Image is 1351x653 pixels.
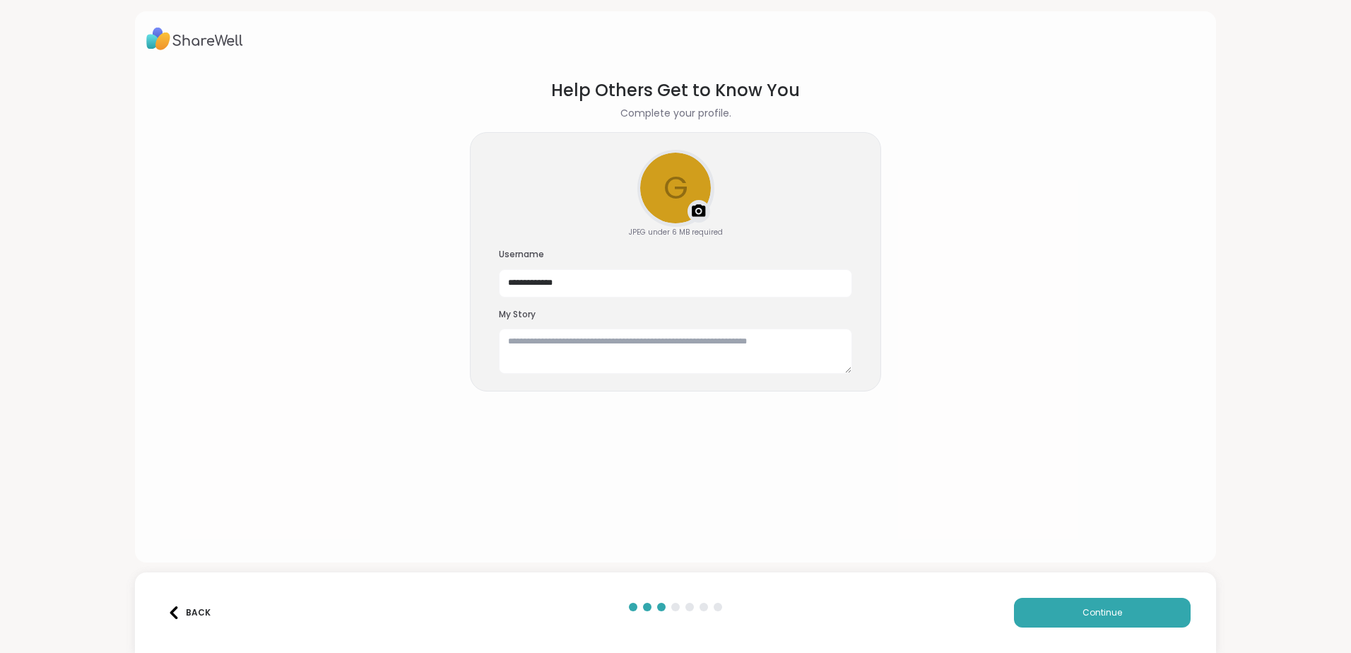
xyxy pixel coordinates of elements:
button: Continue [1014,598,1191,628]
h3: Username [499,249,852,261]
span: Continue [1082,606,1122,619]
img: ShareWell Logo [146,23,243,55]
h3: My Story [499,309,852,321]
div: JPEG under 6 MB required [629,227,723,237]
button: Back [160,598,217,628]
h2: Complete your profile. [620,106,731,121]
h1: Help Others Get to Know You [551,78,800,103]
div: Back [167,606,211,619]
